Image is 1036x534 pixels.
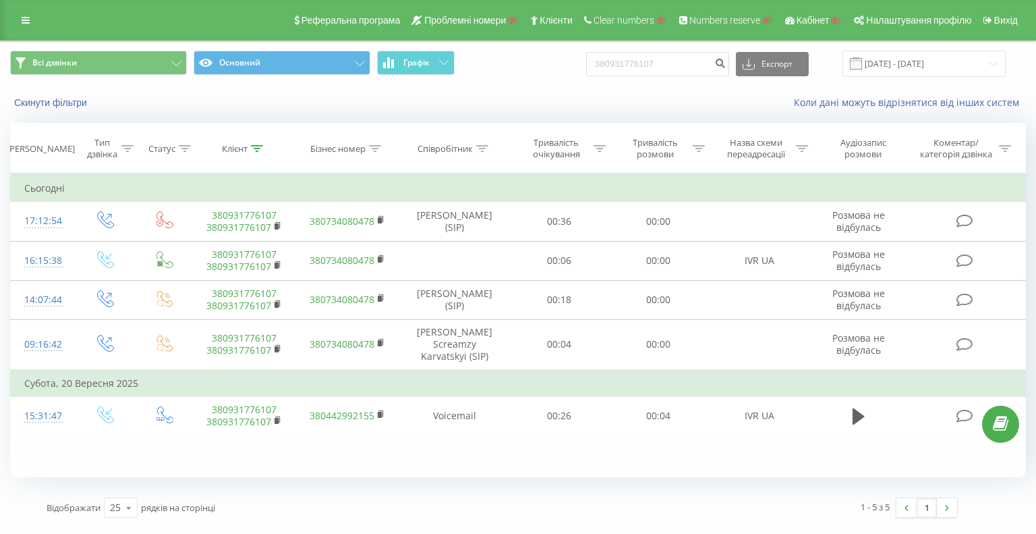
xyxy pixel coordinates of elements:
a: 380931776107 [206,415,271,428]
span: Відображати [47,502,100,514]
div: 17:12:54 [24,208,61,234]
td: 00:00 [609,280,708,319]
button: Всі дзвінки [10,51,187,75]
span: Clear numbers [594,15,654,26]
a: 380931776107 [206,260,271,273]
button: Основний [194,51,370,75]
a: 1 [917,498,937,517]
span: рядків на сторінці [141,502,215,514]
a: 380931776107 [206,299,271,312]
td: 00:26 [510,396,609,435]
span: Розмова не відбулась [832,209,885,234]
div: 16:15:38 [24,248,61,274]
td: 00:00 [609,319,708,369]
a: 380442992155 [310,409,374,422]
button: Скинути фільтри [10,97,94,109]
td: Субота, 20 Вересня 2025 [11,370,1026,397]
input: Пошук за номером [586,52,729,76]
td: Voicemail [399,396,510,435]
td: 00:04 [510,319,609,369]
span: Розмова не відбулась [832,287,885,312]
a: 380734080478 [310,293,374,306]
td: IVR UA [708,396,811,435]
div: 15:31:47 [24,403,61,429]
td: 00:18 [510,280,609,319]
div: Коментар/категорія дзвінка [917,137,996,160]
a: 380734080478 [310,215,374,228]
div: Статус [148,143,175,155]
a: 380931776107 [212,248,277,261]
span: Графік [403,58,430,68]
span: Клієнти [540,15,573,26]
td: 00:06 [510,241,609,280]
button: Експорт [736,52,809,76]
div: Назва схеми переадресації [720,137,793,160]
a: 380931776107 [206,344,271,356]
div: 1 - 5 з 5 [861,500,890,514]
span: Кабінет [797,15,830,26]
div: Клієнт [222,143,248,155]
a: 380734080478 [310,338,374,350]
div: Тип дзвінка [86,137,118,160]
td: 00:00 [609,202,708,241]
td: [PERSON_NAME] (SIP) [399,280,510,319]
button: Графік [377,51,455,75]
span: Розмова не відбулась [832,248,885,273]
a: 380931776107 [212,403,277,416]
a: 380734080478 [310,254,374,267]
div: 25 [110,501,121,514]
a: 380931776107 [212,209,277,221]
td: 00:00 [609,241,708,280]
td: Сьогодні [11,175,1026,202]
td: IVR UA [708,241,811,280]
td: 00:36 [510,202,609,241]
div: Тривалість розмови [621,137,689,160]
span: Проблемні номери [424,15,506,26]
a: 380931776107 [212,331,277,344]
div: Бізнес номер [310,143,366,155]
span: Налаштування профілю [866,15,971,26]
td: [PERSON_NAME] Screamzy Karvatskyi (SIP) [399,319,510,369]
span: Розмова не відбулась [832,331,885,356]
div: Тривалість очікування [522,137,590,160]
span: Numbers reserve [689,15,760,26]
div: [PERSON_NAME] [7,143,75,155]
span: Реферальна програма [301,15,401,26]
div: 14:07:44 [24,287,61,313]
span: Всі дзвінки [32,57,77,68]
td: [PERSON_NAME] (SIP) [399,202,510,241]
div: Аудіозапис розмови [824,137,903,160]
span: Вихід [994,15,1018,26]
div: Співробітник [418,143,473,155]
div: 09:16:42 [24,331,61,358]
a: 380931776107 [206,221,271,234]
a: 380931776107 [212,287,277,300]
a: Коли дані можуть відрізнятися вiд інших систем [794,96,1026,109]
td: 00:04 [609,396,708,435]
